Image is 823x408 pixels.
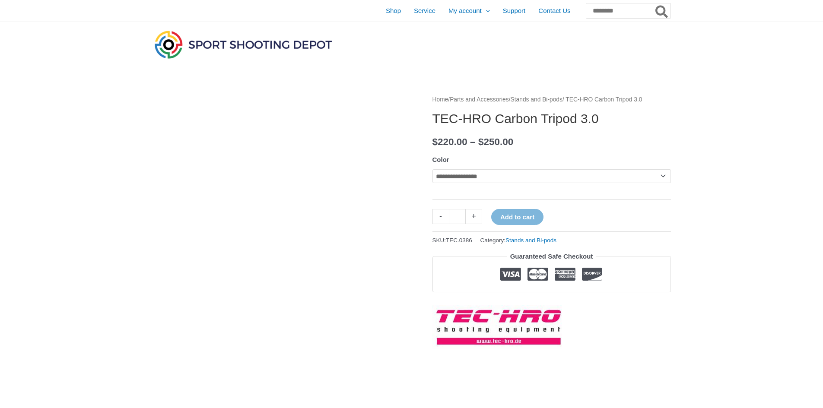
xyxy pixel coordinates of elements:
[432,156,449,163] label: Color
[466,209,482,224] a: +
[478,136,513,147] bdi: 250.00
[450,96,509,103] a: Parts and Accessories
[432,111,671,127] h1: TEC-HRO Carbon Tripod 3.0
[511,96,562,103] a: Stands and Bi-pods
[432,136,467,147] bdi: 220.00
[432,96,448,103] a: Home
[654,3,670,18] button: Search
[432,235,472,246] span: SKU:
[480,235,556,246] span: Category:
[432,305,562,349] a: TEC-HRO Shooting Equipment
[449,209,466,224] input: Product quantity
[505,237,556,244] a: Stands and Bi-pods
[507,250,597,263] legend: Guaranteed Safe Checkout
[432,136,438,147] span: $
[153,28,334,60] img: Sport Shooting Depot
[432,209,449,224] a: -
[432,94,671,105] nav: Breadcrumb
[491,209,543,225] button: Add to cart
[446,237,472,244] span: TEC.0386
[470,136,476,147] span: –
[478,136,484,147] span: $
